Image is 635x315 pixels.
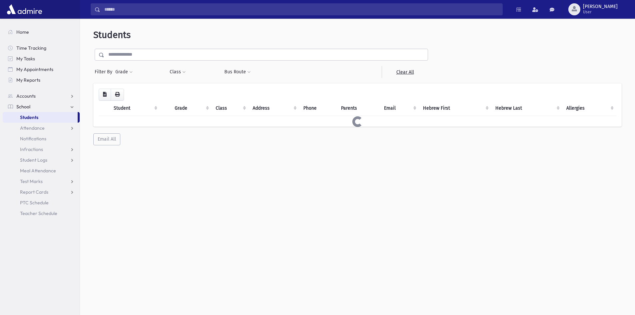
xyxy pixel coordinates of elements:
input: Search [100,3,502,15]
a: School [3,101,80,112]
img: AdmirePro [5,3,44,16]
span: Infractions [20,146,43,152]
span: My Appointments [16,66,53,72]
a: Infractions [3,144,80,155]
span: Student Logs [20,157,47,163]
span: Test Marks [20,178,43,184]
span: Time Tracking [16,45,46,51]
button: CSV [99,89,111,101]
a: PTC Schedule [3,197,80,208]
span: [PERSON_NAME] [583,4,618,9]
a: Teacher Schedule [3,208,80,219]
span: Home [16,29,29,35]
button: Email All [93,133,120,145]
span: Teacher Schedule [20,210,57,216]
button: Class [169,66,186,78]
span: Filter By [95,68,115,75]
span: My Reports [16,77,40,83]
th: Phone [299,101,337,116]
span: Accounts [16,93,36,99]
span: PTC Schedule [20,200,49,206]
th: Email [380,101,419,116]
span: Attendance [20,125,45,131]
span: Students [93,29,131,40]
span: User [583,9,618,15]
a: Students [3,112,78,123]
a: My Tasks [3,53,80,64]
a: Home [3,27,80,37]
a: Accounts [3,91,80,101]
span: Notifications [20,136,46,142]
a: My Appointments [3,64,80,75]
th: Parents [337,101,380,116]
span: Report Cards [20,189,48,195]
a: Meal Attendance [3,165,80,176]
th: Hebrew First [419,101,491,116]
span: My Tasks [16,56,35,62]
span: School [16,104,30,110]
a: Report Cards [3,187,80,197]
button: Print [111,89,124,101]
a: Test Marks [3,176,80,187]
button: Bus Route [224,66,251,78]
a: Notifications [3,133,80,144]
a: Student Logs [3,155,80,165]
th: Address [249,101,299,116]
button: Grade [115,66,133,78]
a: Time Tracking [3,43,80,53]
th: Hebrew Last [491,101,563,116]
th: Class [212,101,249,116]
a: Attendance [3,123,80,133]
span: Students [20,114,38,120]
span: Meal Attendance [20,168,56,174]
a: My Reports [3,75,80,85]
a: Clear All [382,66,428,78]
th: Allergies [562,101,616,116]
th: Student [110,101,160,116]
th: Grade [171,101,211,116]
